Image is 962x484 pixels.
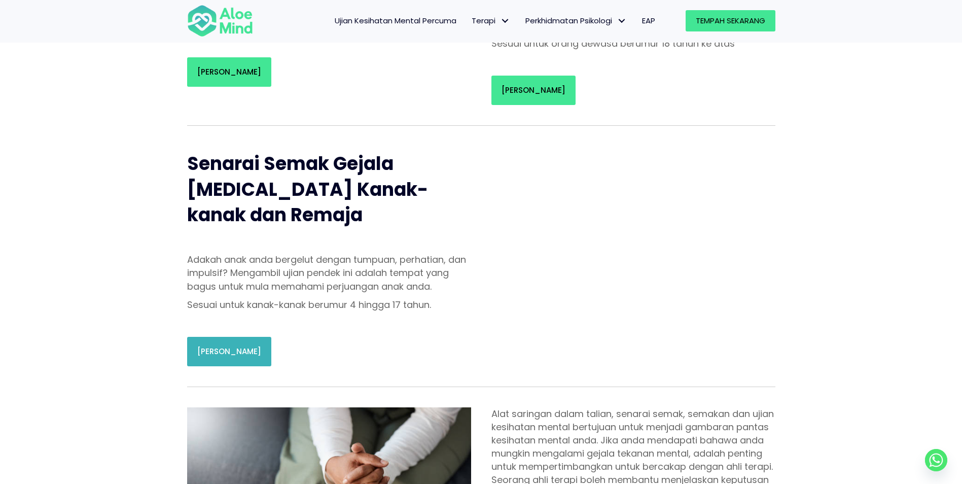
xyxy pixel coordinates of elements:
font: Tempah Sekarang [696,15,765,26]
font: Terapi [472,15,495,26]
a: EAP [634,10,663,31]
img: Logo minda gaharu [187,4,253,38]
span: Terapi: submenu [498,14,513,28]
a: [PERSON_NAME] [491,76,576,105]
font: [PERSON_NAME] [197,346,261,357]
a: Perkhidmatan PsikologiPerkhidmatan Psikologi: submenu [518,10,634,31]
a: [PERSON_NAME] [187,57,271,87]
a: Ujian Kesihatan Mental Percuma [327,10,464,31]
font: EAP [642,15,655,26]
font: Sesuai untuk orang dewasa berumur 18 tahun ke atas [491,37,735,50]
font: Sesuai untuk kanak-kanak berumur 4 hingga 17 tahun. [187,298,431,311]
a: Tempah Sekarang [686,10,775,31]
span: Perkhidmatan Psikologi: submenu [615,14,629,28]
font: [PERSON_NAME] [502,85,565,95]
a: Whatsapp [925,449,947,471]
font: Ujian Kesihatan Mental Percuma [335,15,456,26]
a: [PERSON_NAME] [187,337,271,366]
nav: Menu [266,10,663,31]
font: Adakah anak anda bergelut dengan tumpuan, perhatian, dan impulsif? Mengambil ujian pendek ini ada... [187,253,466,292]
font: Perkhidmatan Psikologi [525,15,612,26]
font: [PERSON_NAME] [197,66,261,77]
font: Senarai Semak Gejala [MEDICAL_DATA] Kanak-kanak dan Remaja [187,151,428,228]
a: TerapiTerapi: submenu [464,10,518,31]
